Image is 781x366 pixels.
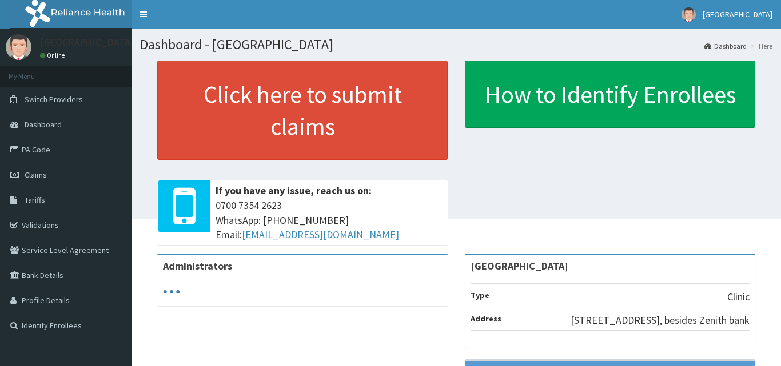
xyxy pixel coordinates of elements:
strong: [GEOGRAPHIC_DATA] [471,259,568,272]
h1: Dashboard - [GEOGRAPHIC_DATA] [140,37,772,52]
a: Online [40,51,67,59]
span: Switch Providers [25,94,83,104]
a: Dashboard [704,41,747,51]
img: User Image [682,7,696,22]
span: Tariffs [25,195,45,205]
b: If you have any issue, reach us on: [216,184,372,197]
span: Dashboard [25,119,62,130]
a: [EMAIL_ADDRESS][DOMAIN_NAME] [242,228,399,241]
p: Clinic [727,289,750,304]
b: Type [471,290,489,300]
b: Address [471,313,501,324]
a: How to Identify Enrollees [465,61,755,128]
svg: audio-loading [163,283,180,300]
span: Claims [25,170,47,180]
span: 0700 7354 2623 WhatsApp: [PHONE_NUMBER] Email: [216,198,442,242]
p: [STREET_ADDRESS], besides Zenith bank [571,313,750,328]
img: User Image [6,34,31,60]
p: [GEOGRAPHIC_DATA] [40,37,134,47]
a: Click here to submit claims [157,61,448,160]
li: Here [748,41,772,51]
span: [GEOGRAPHIC_DATA] [703,9,772,19]
b: Administrators [163,259,232,272]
